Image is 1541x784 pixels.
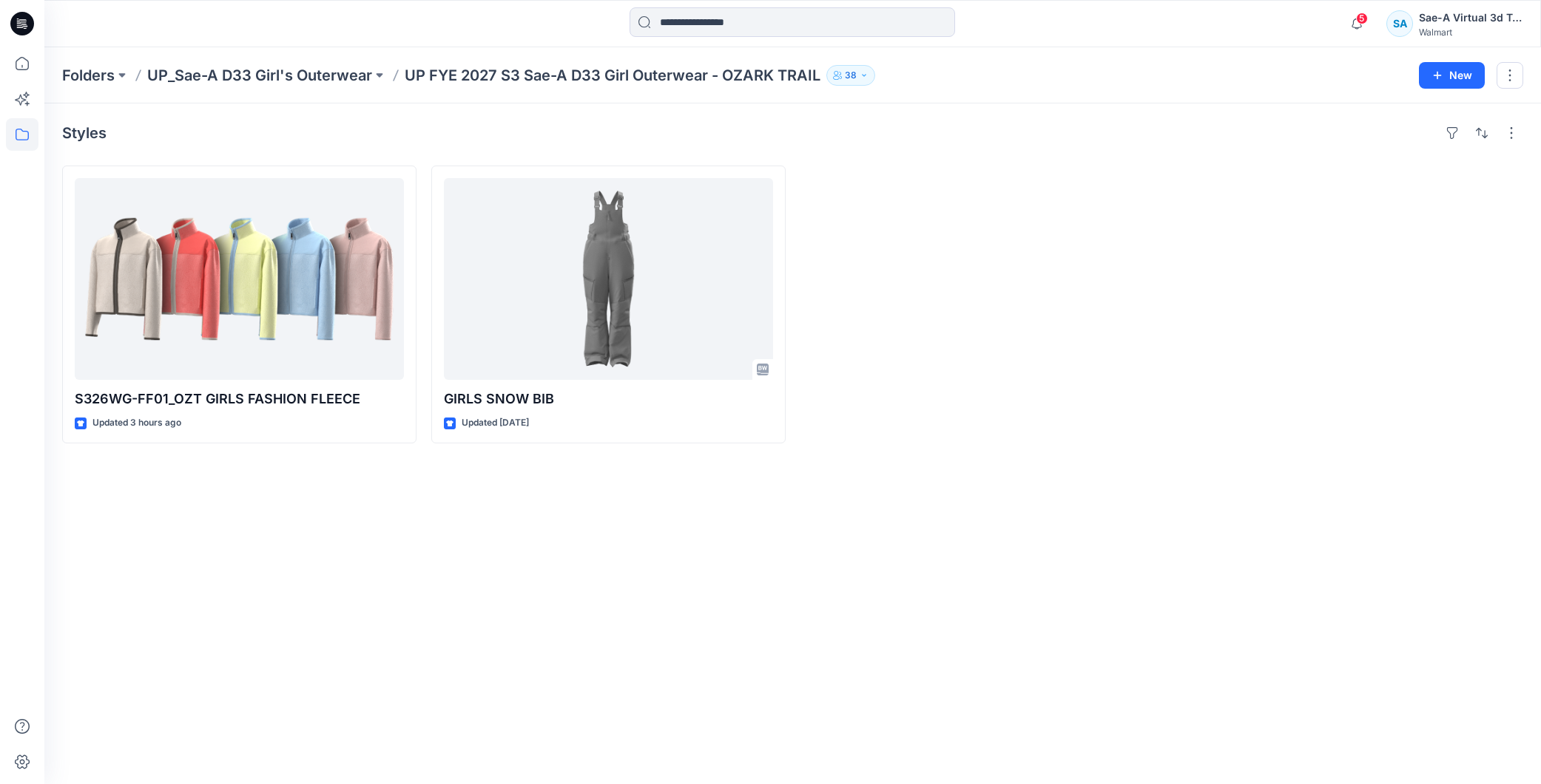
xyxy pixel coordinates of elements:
[62,65,115,86] a: Folders
[444,389,773,409] p: GIRLS SNOW BIB
[1419,62,1485,89] button: New
[1419,9,1523,27] div: Sae-A Virtual 3d Team
[75,178,404,380] a: S326WG-FF01_OZT GIRLS FASHION FLEECE
[826,65,875,86] button: 38
[444,178,773,380] a: GIRLS SNOW BIB
[1356,13,1368,24] span: 5
[62,124,107,142] h4: Styles
[1419,27,1523,38] div: Walmart
[75,389,404,409] p: S326WG-FF01_OZT GIRLS FASHION FLEECE
[147,65,372,86] a: UP_Sae-A D33 Girl's Outerwear
[845,67,857,83] p: 38
[405,65,820,86] p: UP FYE 2027 S3 Sae-A D33 Girl Outerwear - OZARK TRAIL
[1386,10,1413,37] div: SA
[92,415,181,431] p: Updated 3 hours ago
[462,415,529,431] p: Updated [DATE]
